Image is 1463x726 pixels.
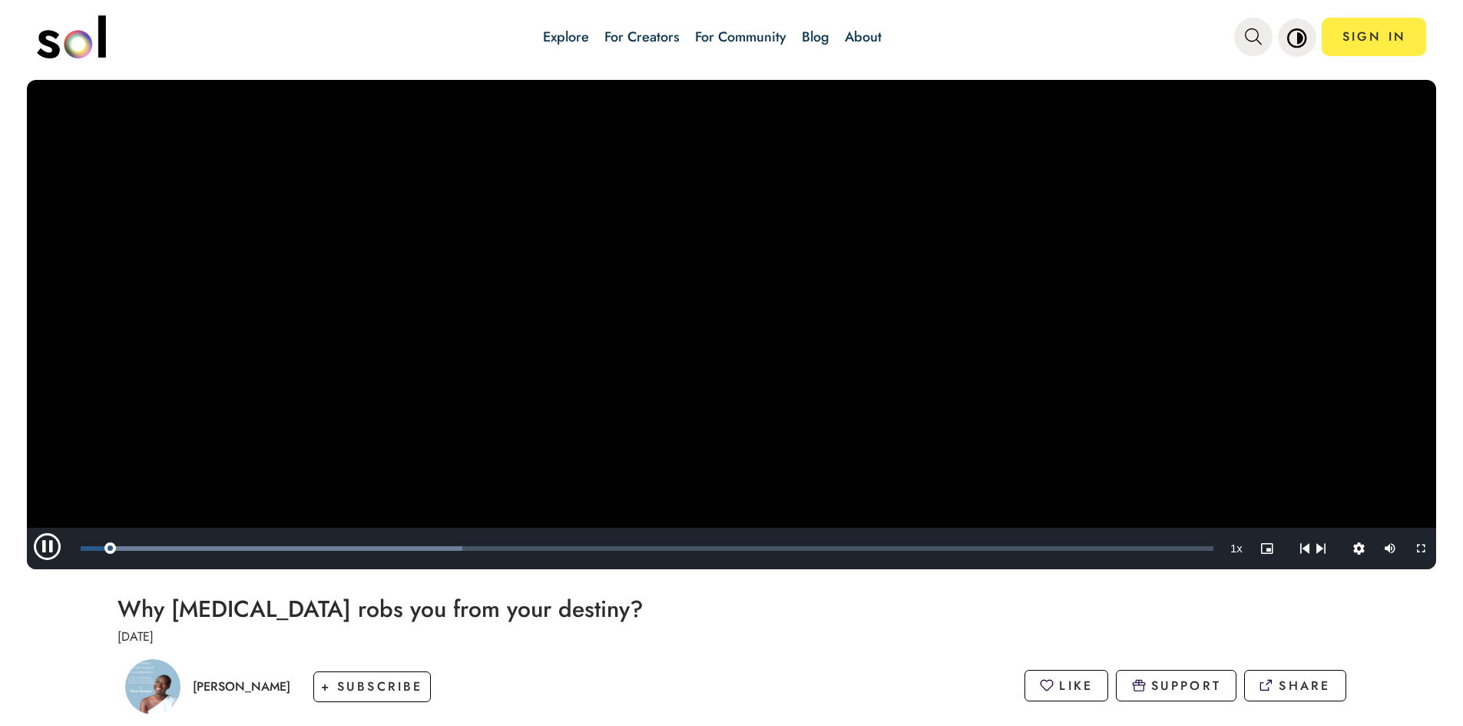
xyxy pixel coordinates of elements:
[1221,528,1252,569] button: Playback Rate
[1244,670,1345,701] button: SHARE
[1283,528,1313,569] button: Previous video
[1322,18,1426,56] a: SIGN IN
[81,546,1213,551] div: Progress Bar
[313,671,431,703] button: + SUBSCRIBE
[125,659,180,714] img: 1668451003524Edited-new-Fana-bio-imagen.png
[1375,528,1405,569] button: Mute
[193,678,290,695] p: [PERSON_NAME]
[37,10,1427,64] nav: main navigation
[37,15,106,58] img: logo
[1279,677,1330,695] p: SHARE
[118,628,1346,645] p: [DATE]
[695,27,786,47] a: For Community
[802,27,829,47] a: Blog
[1024,670,1108,701] button: LIKE
[321,678,423,695] span: + SUBSCRIBE
[118,596,1346,622] h1: Why [MEDICAL_DATA] robs you from your destiny?
[1151,677,1221,695] p: SUPPORT
[845,27,882,47] a: About
[543,27,589,47] a: Explore
[1405,528,1436,569] button: Fullscreen
[1252,528,1283,569] button: Picture-in-Picture
[1116,670,1236,701] button: SUPPORT
[27,80,1436,569] div: Video Player
[604,27,680,47] a: For Creators
[1059,677,1093,695] p: LIKE
[1313,528,1344,569] button: Next video
[27,528,73,569] button: Pause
